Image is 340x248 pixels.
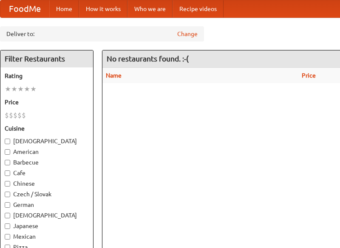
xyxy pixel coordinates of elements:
[13,111,17,120] li: $
[5,211,89,220] label: [DEMOGRAPHIC_DATA]
[17,111,22,120] li: $
[30,84,37,94] li: ★
[9,111,13,120] li: $
[5,149,10,155] input: American
[0,0,49,17] a: FoodMe
[5,124,89,133] h5: Cuisine
[49,0,79,17] a: Home
[0,50,93,67] h4: Filter Restaurants
[127,0,173,17] a: Who we are
[5,169,89,177] label: Cafe
[5,170,10,176] input: Cafe
[24,84,30,94] li: ★
[5,111,9,120] li: $
[22,111,26,120] li: $
[302,72,316,79] a: Price
[5,179,89,188] label: Chinese
[177,30,198,38] a: Change
[5,158,89,167] label: Barbecue
[79,0,127,17] a: How it works
[107,55,189,63] ng-pluralize: No restaurants found. :-(
[5,84,11,94] li: ★
[5,222,89,230] label: Japanese
[5,148,89,156] label: American
[5,232,89,241] label: Mexican
[5,213,10,218] input: [DEMOGRAPHIC_DATA]
[5,202,10,208] input: German
[5,201,89,209] label: German
[5,72,89,80] h5: Rating
[11,84,17,94] li: ★
[5,139,10,144] input: [DEMOGRAPHIC_DATA]
[5,190,89,198] label: Czech / Slovak
[173,0,224,17] a: Recipe videos
[5,234,10,240] input: Mexican
[5,137,89,145] label: [DEMOGRAPHIC_DATA]
[5,181,10,187] input: Chinese
[17,84,24,94] li: ★
[5,160,10,165] input: Barbecue
[5,98,89,106] h5: Price
[5,223,10,229] input: Japanese
[5,192,10,197] input: Czech / Slovak
[106,72,122,79] a: Name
